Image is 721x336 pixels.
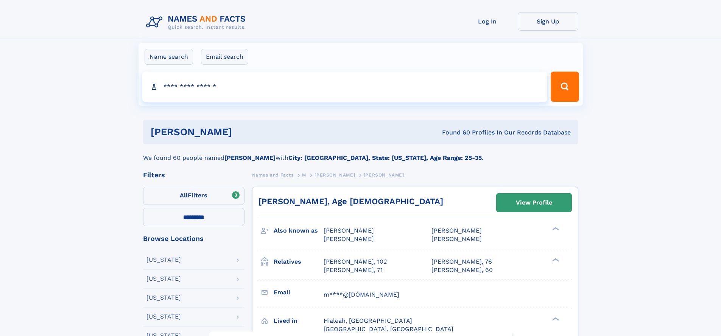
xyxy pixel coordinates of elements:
[252,170,294,180] a: Names and Facts
[516,194,552,211] div: View Profile
[180,192,188,199] span: All
[324,317,412,324] span: Hialeah, [GEOGRAPHIC_DATA]
[146,257,181,263] div: [US_STATE]
[259,197,443,206] a: [PERSON_NAME], Age [DEMOGRAPHIC_DATA]
[146,314,181,320] div: [US_STATE]
[550,257,559,262] div: ❯
[324,325,453,333] span: [GEOGRAPHIC_DATA], [GEOGRAPHIC_DATA]
[431,227,482,234] span: [PERSON_NAME]
[324,258,387,266] a: [PERSON_NAME], 102
[315,172,355,178] span: [PERSON_NAME]
[497,194,572,212] a: View Profile
[145,49,193,65] label: Name search
[288,154,482,161] b: City: [GEOGRAPHIC_DATA], State: [US_STATE], Age Range: 25-35
[143,235,244,242] div: Browse Locations
[324,227,374,234] span: [PERSON_NAME]
[431,266,493,274] a: [PERSON_NAME], 60
[550,316,559,321] div: ❯
[143,144,578,163] div: We found 60 people named with .
[315,170,355,180] a: [PERSON_NAME]
[274,224,324,237] h3: Also known as
[274,286,324,299] h3: Email
[146,276,181,282] div: [US_STATE]
[302,170,306,180] a: M
[143,172,244,178] div: Filters
[431,235,482,242] span: [PERSON_NAME]
[364,172,404,178] span: [PERSON_NAME]
[457,12,518,31] a: Log In
[201,49,248,65] label: Email search
[431,258,492,266] a: [PERSON_NAME], 76
[518,12,578,31] a: Sign Up
[551,72,579,102] button: Search Button
[143,187,244,205] label: Filters
[146,295,181,301] div: [US_STATE]
[143,12,252,33] img: Logo Names and Facts
[224,154,276,161] b: [PERSON_NAME]
[142,72,548,102] input: search input
[274,314,324,327] h3: Lived in
[324,266,383,274] a: [PERSON_NAME], 71
[337,128,571,137] div: Found 60 Profiles In Our Records Database
[550,227,559,231] div: ❯
[324,235,374,242] span: [PERSON_NAME]
[302,172,306,178] span: M
[151,127,337,137] h1: [PERSON_NAME]
[274,255,324,268] h3: Relatives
